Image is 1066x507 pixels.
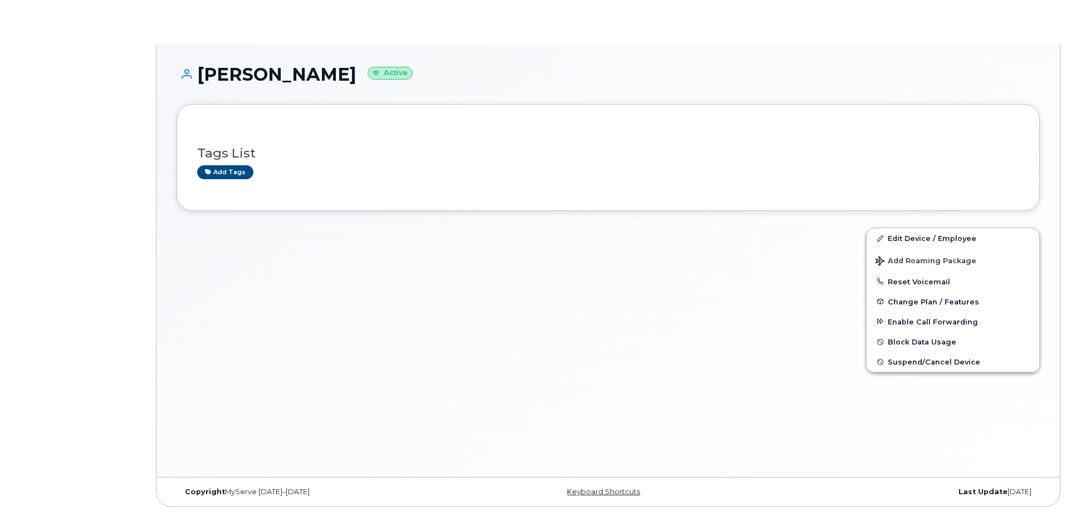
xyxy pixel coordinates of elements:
[867,332,1039,352] button: Block Data Usage
[888,358,980,366] span: Suspend/Cancel Device
[867,228,1039,248] a: Edit Device / Employee
[567,488,640,496] a: Keyboard Shortcuts
[888,297,979,306] span: Change Plan / Features
[867,312,1039,332] button: Enable Call Forwarding
[959,488,1008,496] strong: Last Update
[197,146,1019,160] h3: Tags List
[185,488,225,496] strong: Copyright
[197,165,253,179] a: Add tags
[752,488,1040,496] div: [DATE]
[368,67,413,80] small: Active
[867,249,1039,272] button: Add Roaming Package
[867,272,1039,292] button: Reset Voicemail
[888,317,978,326] span: Enable Call Forwarding
[867,292,1039,312] button: Change Plan / Features
[177,65,1040,84] h1: [PERSON_NAME]
[867,352,1039,372] button: Suspend/Cancel Device
[876,257,976,267] span: Add Roaming Package
[177,488,464,496] div: MyServe [DATE]–[DATE]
